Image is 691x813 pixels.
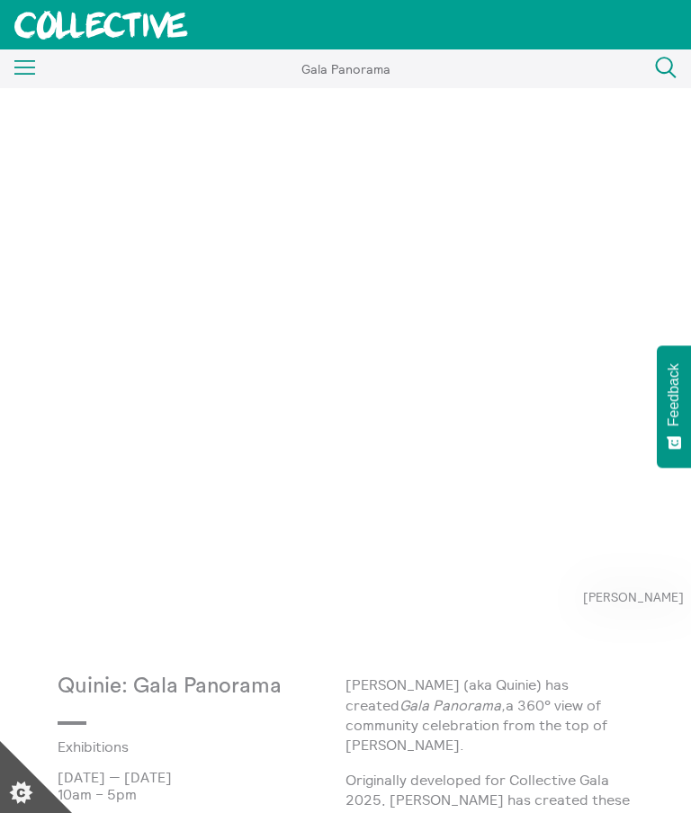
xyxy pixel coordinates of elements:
[657,345,691,468] button: Feedback - Show survey
[58,786,345,802] p: 10am – 5pm
[666,363,682,426] span: Feedback
[58,738,317,755] a: Exhibitions
[399,696,506,714] em: Gala Panorama,
[58,769,345,785] p: [DATE] — [DATE]
[301,61,390,77] span: Gala Panorama
[58,675,345,700] p: Quinie: Gala Panorama
[345,675,633,755] p: [PERSON_NAME] (aka Quinie) has created a 360° view of community celebration from the top of [PERS...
